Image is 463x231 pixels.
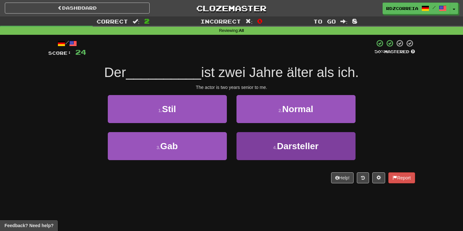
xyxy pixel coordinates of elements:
[162,104,176,114] span: Stil
[48,84,415,91] div: The actor is two years senior to me.
[126,65,201,80] span: __________
[108,132,227,160] button: 3.Gab
[236,95,356,123] button: 2.Normal
[5,222,53,229] span: Open feedback widget
[432,5,436,10] span: /
[257,17,263,25] span: 0
[5,3,150,14] a: Dashboard
[108,95,227,123] button: 1.Stil
[386,5,418,11] span: rdzcorreia
[340,19,347,24] span: :
[245,19,253,24] span: :
[156,145,160,150] small: 3 .
[158,108,162,113] small: 1 .
[278,108,282,113] small: 2 .
[133,19,140,24] span: :
[160,141,178,151] span: Gab
[277,141,319,151] span: Darsteller
[48,39,86,47] div: /
[388,172,415,183] button: Report
[273,145,277,150] small: 4 .
[159,3,304,14] a: Clozemaster
[104,65,126,80] span: Der
[383,3,450,14] a: rdzcorreia /
[236,132,356,160] button: 4.Darsteller
[357,172,369,183] button: Round history (alt+y)
[375,49,384,54] span: 50 %
[48,50,71,56] span: Score:
[239,28,244,33] strong: All
[375,49,415,55] div: Mastered
[282,104,313,114] span: Normal
[97,18,128,24] span: Correct
[352,17,357,25] span: 8
[201,65,359,80] span: ist zwei Jahre älter als ich.
[75,48,86,56] span: 24
[200,18,241,24] span: Incorrect
[331,172,354,183] button: Help!
[144,17,150,25] span: 2
[313,18,336,24] span: To go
